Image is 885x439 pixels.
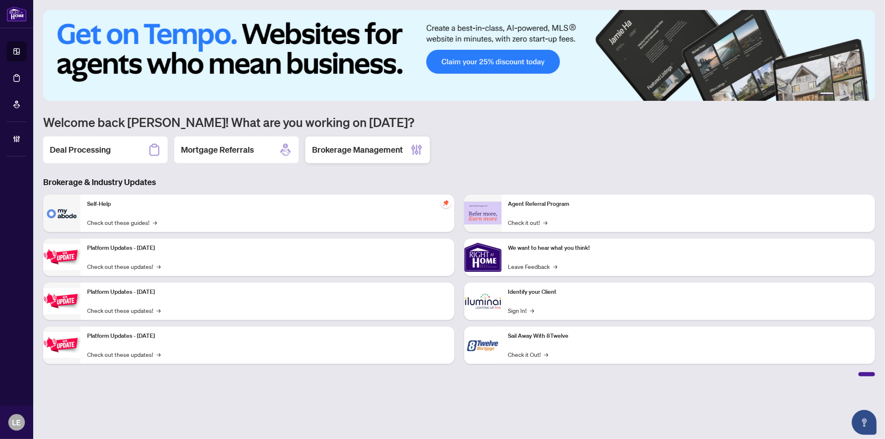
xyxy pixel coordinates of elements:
[87,200,448,209] p: Self-Help
[441,198,451,208] span: pushpin
[87,218,157,227] a: Check out these guides!→
[181,144,254,156] h2: Mortgage Referrals
[156,262,161,271] span: →
[156,306,161,315] span: →
[863,93,867,96] button: 6
[12,417,21,428] span: LE
[7,6,27,22] img: logo
[156,350,161,359] span: →
[508,244,869,253] p: We want to hear what you think!
[857,93,860,96] button: 5
[544,218,548,227] span: →
[87,262,161,271] a: Check out these updates!→
[464,283,502,320] img: Identify your Client
[850,93,853,96] button: 4
[87,350,161,359] a: Check out these updates!→
[43,244,80,270] img: Platform Updates - July 21, 2025
[837,93,840,96] button: 2
[852,410,877,435] button: Open asap
[43,10,875,101] img: Slide 0
[508,200,869,209] p: Agent Referral Program
[87,332,448,341] p: Platform Updates - [DATE]
[43,114,875,130] h1: Welcome back [PERSON_NAME]! What are you working on [DATE]?
[312,144,403,156] h2: Brokerage Management
[464,239,502,276] img: We want to hear what you think!
[508,350,549,359] a: Check it Out!→
[464,327,502,364] img: Sail Away With 8Twelve
[530,306,534,315] span: →
[43,195,80,232] img: Self-Help
[508,262,558,271] a: Leave Feedback→
[544,350,549,359] span: →
[820,93,834,96] button: 1
[43,176,875,188] h3: Brokerage & Industry Updates
[553,262,558,271] span: →
[43,332,80,358] img: Platform Updates - June 23, 2025
[87,244,448,253] p: Platform Updates - [DATE]
[50,144,111,156] h2: Deal Processing
[464,202,502,224] img: Agent Referral Program
[508,288,869,297] p: Identify your Client
[87,306,161,315] a: Check out these updates!→
[844,93,847,96] button: 3
[508,218,548,227] a: Check it out!→
[153,218,157,227] span: →
[508,306,534,315] a: Sign In!→
[43,288,80,314] img: Platform Updates - July 8, 2025
[508,332,869,341] p: Sail Away With 8Twelve
[87,288,448,297] p: Platform Updates - [DATE]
